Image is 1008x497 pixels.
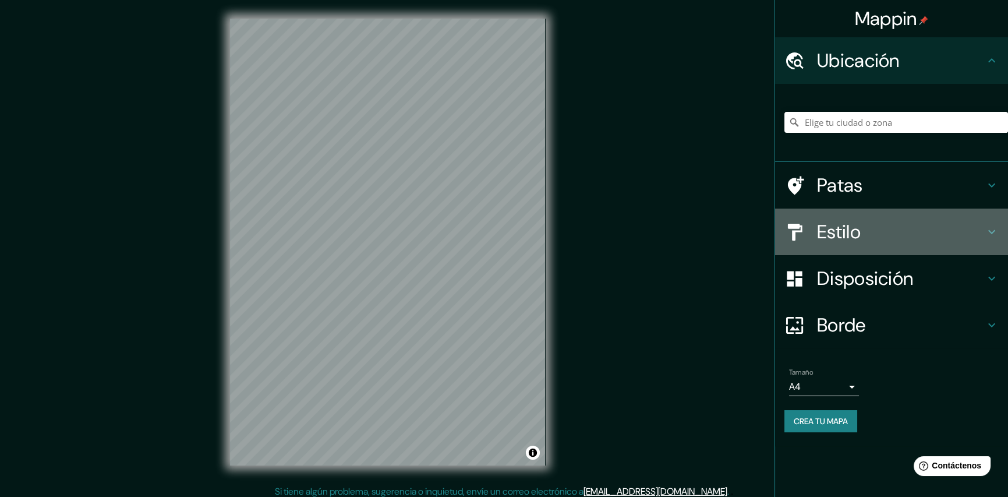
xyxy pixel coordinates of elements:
input: Elige tu ciudad o zona [784,112,1008,133]
div: Ubicación [775,37,1008,84]
font: Estilo [817,220,861,244]
button: Crea tu mapa [784,410,857,432]
canvas: Mapa [230,19,546,466]
font: A4 [789,380,801,393]
div: Patas [775,162,1008,209]
font: Mappin [855,6,917,31]
font: Crea tu mapa [794,416,848,426]
font: Tamaño [789,368,813,377]
font: Ubicación [817,48,900,73]
font: Borde [817,313,866,337]
iframe: Lanzador de widgets de ayuda [904,452,995,484]
font: Patas [817,173,863,198]
button: Activar o desactivar atribución [526,446,540,460]
font: Disposición [817,266,913,291]
div: Disposición [775,255,1008,302]
div: Borde [775,302,1008,348]
div: Estilo [775,209,1008,255]
div: A4 [789,378,859,396]
img: pin-icon.png [919,16,928,25]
